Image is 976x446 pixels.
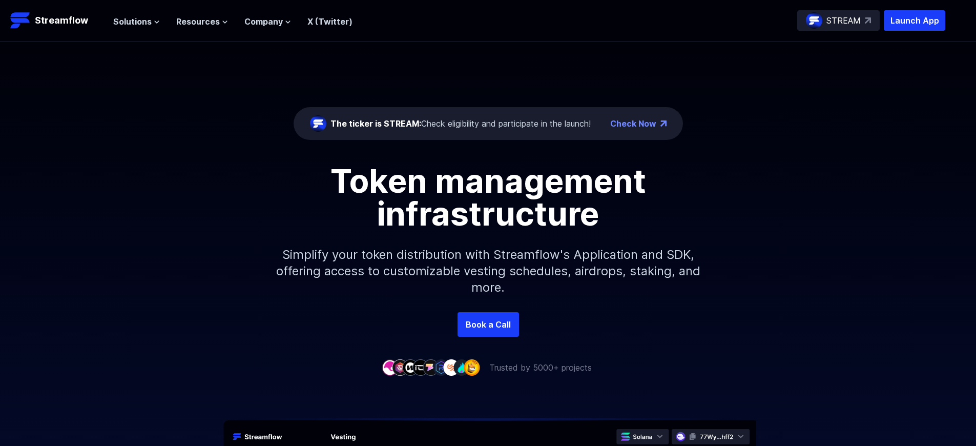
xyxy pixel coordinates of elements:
[865,17,871,24] img: top-right-arrow.svg
[176,15,220,28] span: Resources
[176,15,228,28] button: Resources
[307,16,352,27] a: X (Twitter)
[268,230,709,312] p: Simplify your token distribution with Streamflow's Application and SDK, offering access to custom...
[884,10,945,31] button: Launch App
[423,359,439,375] img: company-5
[113,15,152,28] span: Solutions
[382,359,398,375] img: company-1
[826,14,861,27] p: STREAM
[443,359,460,375] img: company-7
[489,361,592,374] p: Trusted by 5000+ projects
[402,359,419,375] img: company-3
[453,359,470,375] img: company-8
[610,117,656,130] a: Check Now
[310,115,326,132] img: streamflow-logo-circle.png
[258,165,719,230] h1: Token management infrastructure
[244,15,291,28] button: Company
[392,359,408,375] img: company-2
[433,359,449,375] img: company-6
[113,15,160,28] button: Solutions
[464,359,480,375] img: company-9
[660,120,667,127] img: top-right-arrow.png
[244,15,283,28] span: Company
[412,359,429,375] img: company-4
[806,12,822,29] img: streamflow-logo-circle.png
[330,117,591,130] div: Check eligibility and participate in the launch!
[458,312,519,337] a: Book a Call
[797,10,880,31] a: STREAM
[330,118,421,129] span: The ticker is STREAM:
[10,10,31,31] img: Streamflow Logo
[35,13,88,28] p: Streamflow
[10,10,103,31] a: Streamflow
